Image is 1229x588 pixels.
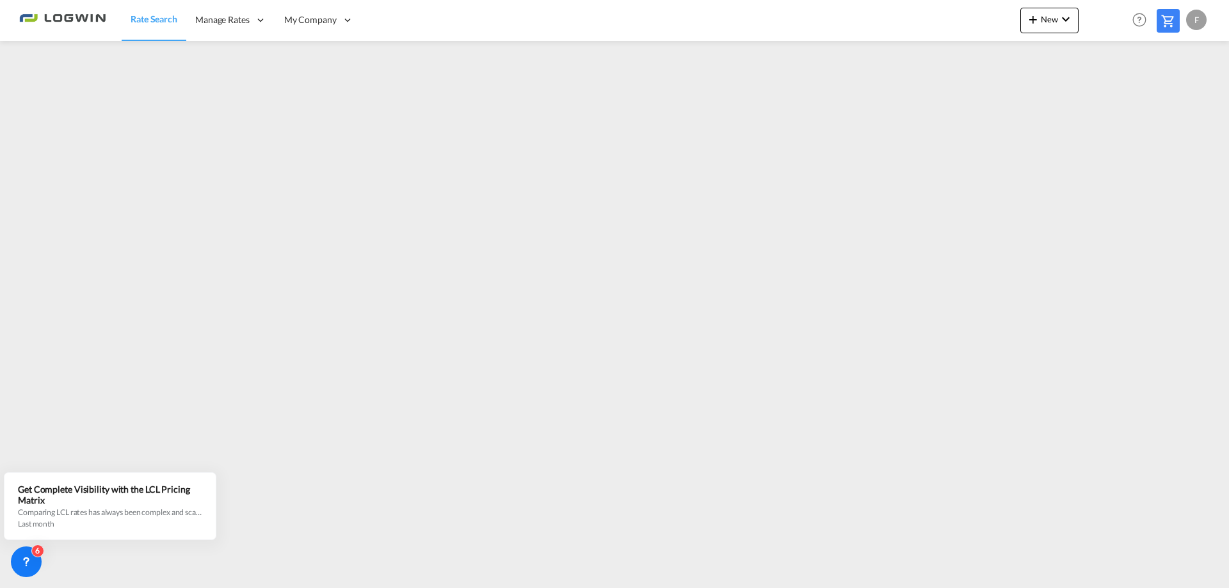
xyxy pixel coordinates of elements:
[195,13,250,26] span: Manage Rates
[1129,9,1150,31] span: Help
[1025,14,1073,24] span: New
[1020,8,1079,33] button: icon-plus 400-fgNewicon-chevron-down
[1129,9,1157,32] div: Help
[19,6,106,35] img: 2761ae10d95411efa20a1f5e0282d2d7.png
[1058,12,1073,27] md-icon: icon-chevron-down
[131,13,177,24] span: Rate Search
[1025,12,1041,27] md-icon: icon-plus 400-fg
[1186,10,1207,30] div: F
[284,13,337,26] span: My Company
